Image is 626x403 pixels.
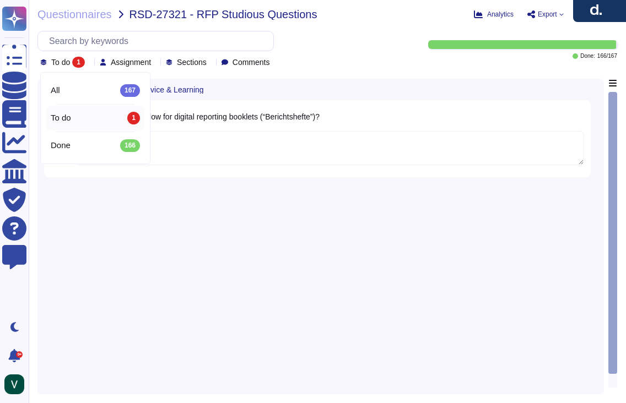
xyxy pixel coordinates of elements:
span: Export [538,11,557,18]
span: Analytics [487,11,514,18]
span: RSD-27321 - RFP Studious Questions [129,9,317,20]
div: All [46,78,144,103]
div: 1 [72,57,85,68]
span: Sections [177,58,207,66]
button: Analytics [474,10,514,19]
div: Done [46,133,144,158]
span: All [51,85,60,95]
div: 167 [120,84,140,96]
div: 9+ [16,351,23,358]
span: Done [51,140,71,150]
div: All [51,84,140,96]
input: Search by keywords [44,31,273,51]
span: Is there a workflow for digital reporting booklets (“Berichtshefte”)? [96,112,320,121]
span: Comments [233,58,270,66]
div: 1 [127,112,140,124]
span: Done: [580,53,595,59]
div: Done [51,139,140,151]
span: 166 / 167 [597,53,617,59]
span: Questionnaires [37,9,112,20]
span: To do [51,113,71,123]
button: user [2,372,32,396]
div: 166 [120,139,140,151]
span: Assignment [111,58,151,66]
div: To do [46,106,144,130]
div: To do [51,112,140,124]
img: user [4,374,24,394]
span: To do [51,58,70,66]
